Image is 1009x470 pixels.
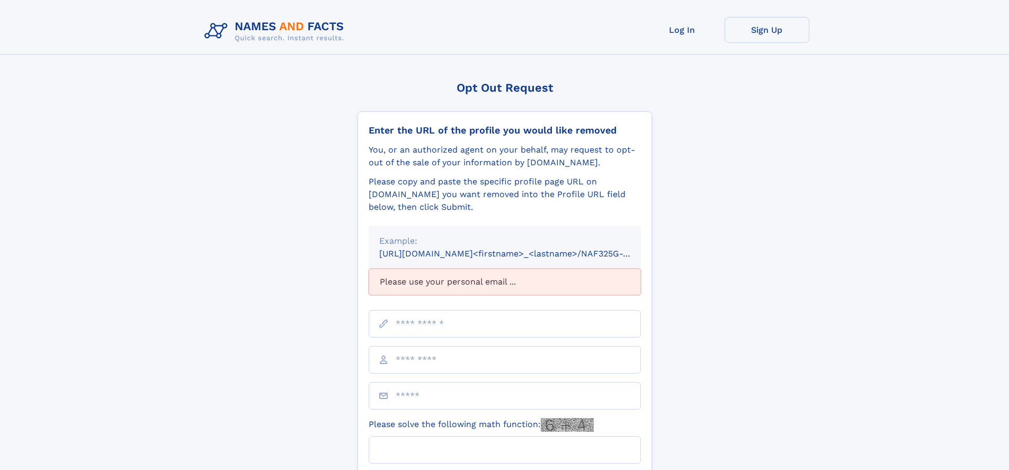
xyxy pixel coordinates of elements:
div: Please use your personal email ... [369,269,641,295]
label: Please solve the following math function: [369,418,594,432]
a: Sign Up [725,17,809,43]
div: Please copy and paste the specific profile page URL on [DOMAIN_NAME] you want removed into the Pr... [369,175,641,214]
div: You, or an authorized agent on your behalf, may request to opt-out of the sale of your informatio... [369,144,641,169]
div: Example: [379,235,630,247]
div: Enter the URL of the profile you would like removed [369,125,641,136]
img: Logo Names and Facts [200,17,353,46]
div: Opt Out Request [358,81,652,94]
a: Log In [640,17,725,43]
small: [URL][DOMAIN_NAME]<firstname>_<lastname>/NAF325G-xxxxxxxx [379,249,661,259]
